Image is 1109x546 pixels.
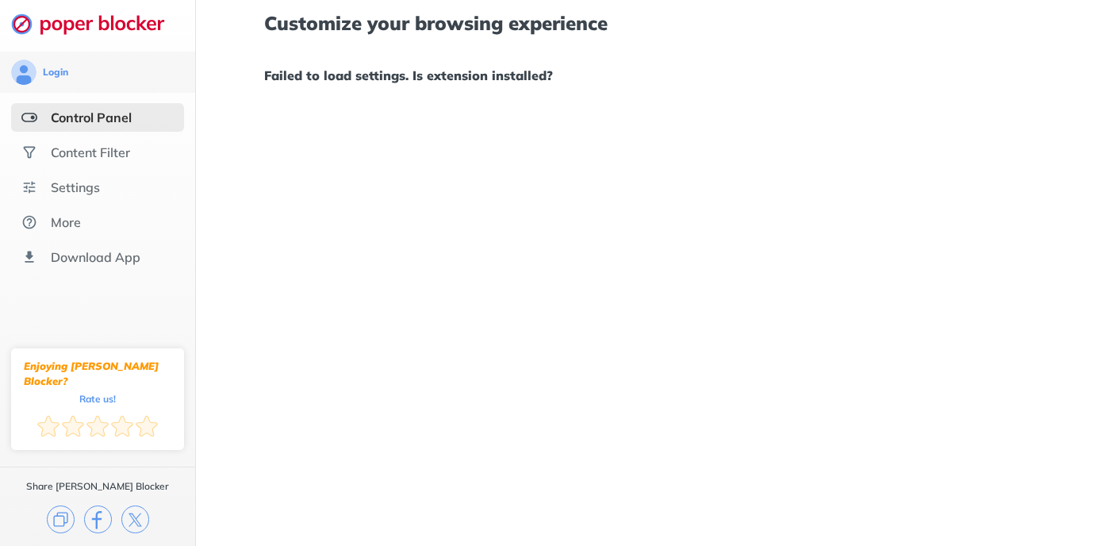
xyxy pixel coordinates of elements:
[11,60,36,85] img: avatar.svg
[51,249,140,265] div: Download App
[21,179,37,195] img: settings.svg
[24,359,171,389] div: Enjoying [PERSON_NAME] Blocker?
[51,179,100,195] div: Settings
[264,13,1040,33] h1: Customize your browsing experience
[79,395,116,402] div: Rate us!
[264,65,1040,86] h1: Failed to load settings. Is extension installed?
[21,214,37,230] img: about.svg
[21,110,37,125] img: features-selected.svg
[84,506,112,533] img: facebook.svg
[51,144,130,160] div: Content Filter
[11,13,182,35] img: logo-webpage.svg
[121,506,149,533] img: x.svg
[51,110,132,125] div: Control Panel
[43,66,68,79] div: Login
[21,249,37,265] img: download-app.svg
[21,144,37,160] img: social.svg
[26,480,169,493] div: Share [PERSON_NAME] Blocker
[47,506,75,533] img: copy.svg
[51,214,81,230] div: More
